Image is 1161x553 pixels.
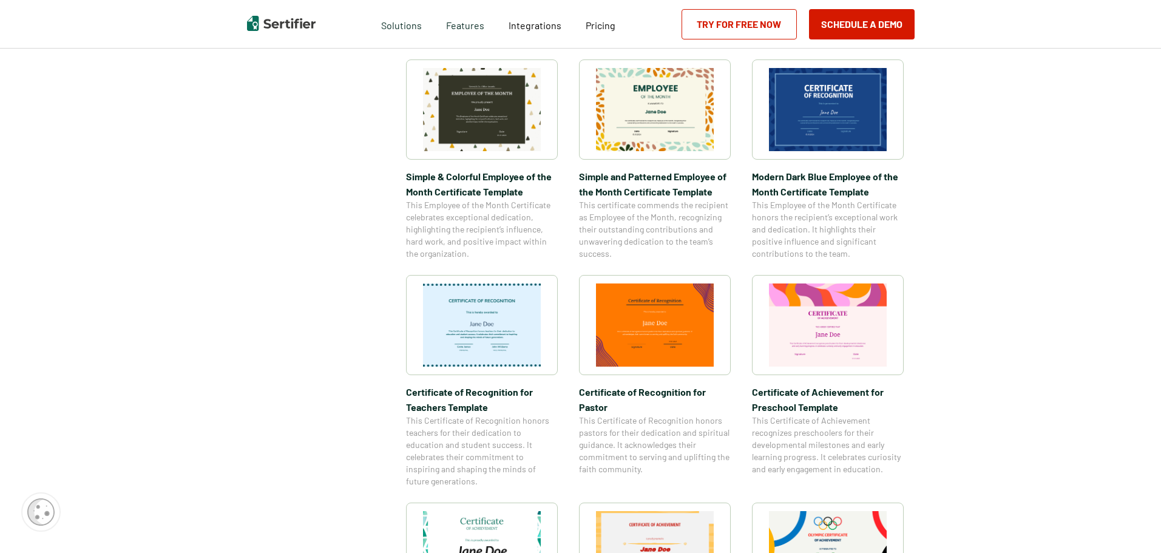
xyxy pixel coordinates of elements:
[381,16,422,32] span: Solutions
[586,16,615,32] a: Pricing
[682,9,797,39] a: Try for Free Now
[406,59,558,260] a: Simple & Colorful Employee of the Month Certificate TemplateSimple & Colorful Employee of the Mon...
[247,16,316,31] img: Sertifier | Digital Credentialing Platform
[596,68,714,151] img: Simple and Patterned Employee of the Month Certificate Template
[509,19,561,31] span: Integrations
[27,498,55,526] img: Cookie Popup Icon
[579,169,731,199] span: Simple and Patterned Employee of the Month Certificate Template
[579,415,731,475] span: This Certificate of Recognition honors pastors for their dedication and spiritual guidance. It ac...
[752,384,904,415] span: Certificate of Achievement for Preschool Template
[423,68,541,151] img: Simple & Colorful Employee of the Month Certificate Template
[579,199,731,260] span: This certificate commends the recipient as Employee of the Month, recognizing their outstanding c...
[752,169,904,199] span: Modern Dark Blue Employee of the Month Certificate Template
[752,275,904,487] a: Certificate of Achievement for Preschool TemplateCertificate of Achievement for Preschool Templat...
[446,16,484,32] span: Features
[579,59,731,260] a: Simple and Patterned Employee of the Month Certificate TemplateSimple and Patterned Employee of t...
[509,16,561,32] a: Integrations
[406,415,558,487] span: This Certificate of Recognition honors teachers for their dedication to education and student suc...
[752,59,904,260] a: Modern Dark Blue Employee of the Month Certificate TemplateModern Dark Blue Employee of the Month...
[406,384,558,415] span: Certificate of Recognition for Teachers Template
[586,19,615,31] span: Pricing
[1100,495,1161,553] iframe: Chat Widget
[423,283,541,367] img: Certificate of Recognition for Teachers Template
[406,199,558,260] span: This Employee of the Month Certificate celebrates exceptional dedication, highlighting the recipi...
[809,9,915,39] button: Schedule a Demo
[406,169,558,199] span: Simple & Colorful Employee of the Month Certificate Template
[752,199,904,260] span: This Employee of the Month Certificate honors the recipient’s exceptional work and dedication. It...
[752,415,904,475] span: This Certificate of Achievement recognizes preschoolers for their developmental milestones and ea...
[579,275,731,487] a: Certificate of Recognition for PastorCertificate of Recognition for PastorThis Certificate of Rec...
[596,283,714,367] img: Certificate of Recognition for Pastor
[406,275,558,487] a: Certificate of Recognition for Teachers TemplateCertificate of Recognition for Teachers TemplateT...
[769,68,887,151] img: Modern Dark Blue Employee of the Month Certificate Template
[579,384,731,415] span: Certificate of Recognition for Pastor
[769,283,887,367] img: Certificate of Achievement for Preschool Template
